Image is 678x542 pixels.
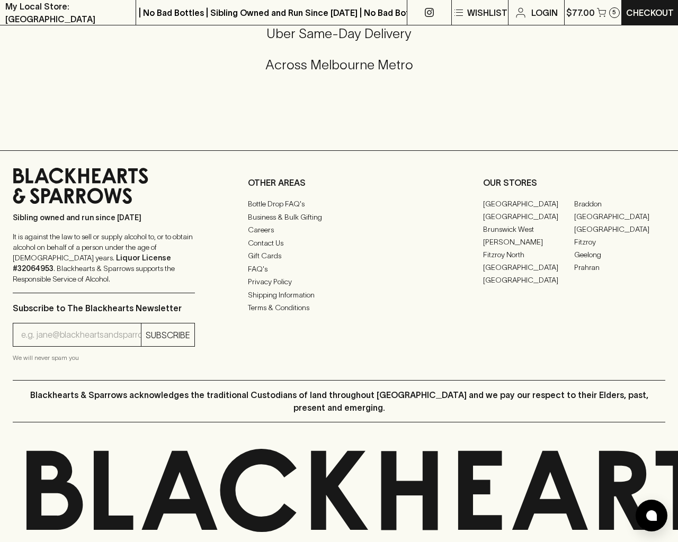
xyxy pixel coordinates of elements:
[248,302,430,314] a: Terms & Conditions
[483,210,574,223] a: [GEOGRAPHIC_DATA]
[21,327,141,344] input: e.g. jane@blackheartsandsparrows.com.au
[13,56,665,74] h5: Across Melbourne Metro
[483,236,574,248] a: [PERSON_NAME]
[574,223,665,236] a: [GEOGRAPHIC_DATA]
[13,353,195,363] p: We will never spam you
[248,276,430,288] a: Privacy Policy
[248,263,430,275] a: FAQ's
[646,510,657,521] img: bubble-icon
[483,261,574,274] a: [GEOGRAPHIC_DATA]
[574,261,665,274] a: Prahran
[483,274,574,286] a: [GEOGRAPHIC_DATA]
[248,237,430,249] a: Contact Us
[483,197,574,210] a: [GEOGRAPHIC_DATA]
[483,248,574,261] a: Fitzroy North
[21,389,657,414] p: Blackhearts & Sparrows acknowledges the traditional Custodians of land throughout [GEOGRAPHIC_DAT...
[574,197,665,210] a: Braddon
[248,224,430,237] a: Careers
[13,231,195,284] p: It is against the law to sell or supply alcohol to, or to obtain alcohol on behalf of a person un...
[566,6,595,19] p: $77.00
[574,210,665,223] a: [GEOGRAPHIC_DATA]
[467,6,507,19] p: Wishlist
[483,176,665,189] p: OUR STORES
[248,250,430,263] a: Gift Cards
[146,329,190,341] p: SUBSCRIBE
[574,236,665,248] a: Fitzroy
[626,6,674,19] p: Checkout
[531,6,558,19] p: Login
[248,198,430,211] a: Bottle Drop FAQ's
[13,25,665,42] h5: Uber Same-Day Delivery
[141,323,194,346] button: SUBSCRIBE
[13,302,195,314] p: Subscribe to The Blackhearts Newsletter
[13,212,195,223] p: Sibling owned and run since [DATE]
[248,176,430,189] p: OTHER AREAS
[483,223,574,236] a: Brunswick West
[574,248,665,261] a: Geelong
[612,10,616,15] p: 5
[248,211,430,223] a: Business & Bulk Gifting
[248,288,430,301] a: Shipping Information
